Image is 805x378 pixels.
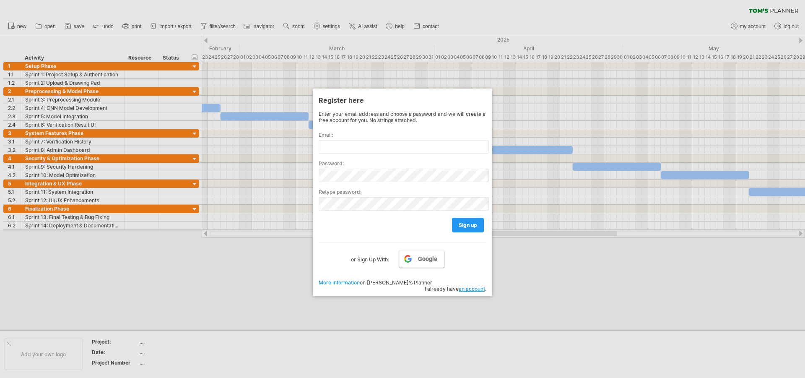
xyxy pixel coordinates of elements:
label: Password: [319,160,486,167]
a: an account [459,286,485,292]
label: Email: [319,132,486,138]
span: sign up [459,222,477,228]
span: Google [418,255,437,262]
a: sign up [452,218,484,232]
a: More information [319,279,360,286]
label: or Sign Up With: [351,250,389,264]
span: I already have . [425,286,486,292]
div: Enter your email address and choose a password and we will create a free account for you. No stri... [319,111,486,123]
span: on [PERSON_NAME]'s Planner [319,279,432,286]
div: Register here [319,92,486,107]
a: Google [399,250,444,268]
label: Retype password: [319,189,486,195]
